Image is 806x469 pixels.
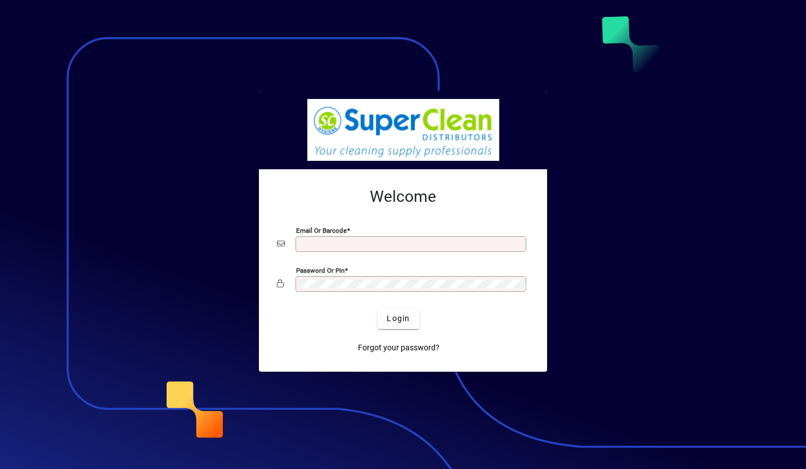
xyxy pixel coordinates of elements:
[353,338,444,358] a: Forgot your password?
[387,313,410,324] span: Login
[296,226,347,234] mat-label: Email or Barcode
[296,266,344,274] mat-label: Password or Pin
[378,309,419,329] button: Login
[277,187,529,206] h2: Welcome
[358,342,440,354] span: Forgot your password?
